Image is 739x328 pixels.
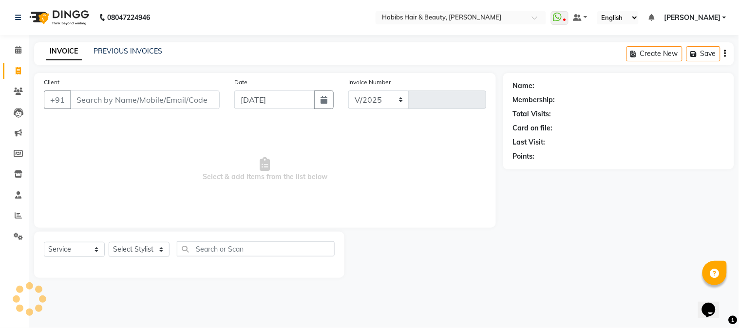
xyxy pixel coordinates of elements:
b: 08047224946 [107,4,150,31]
img: logo [25,4,92,31]
button: Save [686,46,720,61]
div: Card on file: [513,123,553,133]
span: [PERSON_NAME] [664,13,720,23]
div: Points: [513,151,535,162]
input: Search by Name/Mobile/Email/Code [70,91,220,109]
label: Client [44,78,59,87]
div: Name: [513,81,535,91]
a: PREVIOUS INVOICES [94,47,162,55]
div: Membership: [513,95,555,105]
span: Select & add items from the list below [44,121,486,218]
div: Last Visit: [513,137,546,147]
button: Create New [626,46,682,61]
iframe: chat widget [698,289,729,318]
a: INVOICE [46,43,82,60]
button: +91 [44,91,71,109]
label: Invoice Number [348,78,391,87]
label: Date [234,78,247,87]
div: Total Visits: [513,109,551,119]
input: Search or Scan [177,241,335,256]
